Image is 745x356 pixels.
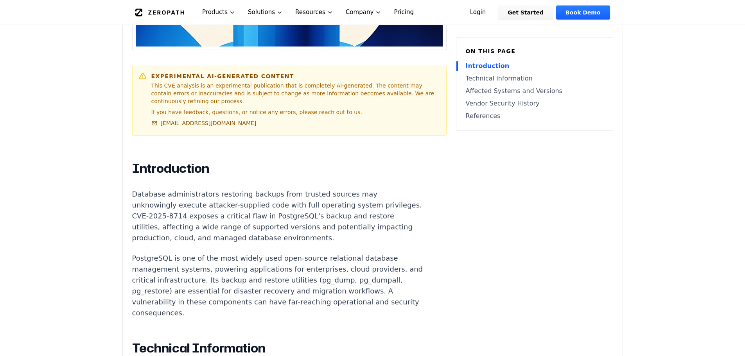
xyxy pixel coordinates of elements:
p: Database administrators restoring backups from trusted sources may unknowingly execute attacker-s... [132,189,423,243]
a: Book Demo [556,5,610,20]
p: If you have feedback, questions, or notice any errors, please reach out to us. [151,108,440,116]
a: Affected Systems and Versions [466,86,603,96]
h6: Experimental AI-Generated Content [151,72,440,80]
a: Login [461,5,495,20]
h6: On this page [466,47,603,55]
a: Technical Information [466,74,603,83]
h2: Introduction [132,161,423,176]
a: Get Started [498,5,553,20]
a: [EMAIL_ADDRESS][DOMAIN_NAME] [151,119,257,127]
p: PostgreSQL is one of the most widely used open-source relational database management systems, pow... [132,253,423,318]
p: This CVE analysis is an experimental publication that is completely AI-generated. The content may... [151,82,440,105]
a: Introduction [466,61,603,71]
a: Vendor Security History [466,99,603,108]
h2: Technical Information [132,340,423,356]
a: References [466,111,603,121]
